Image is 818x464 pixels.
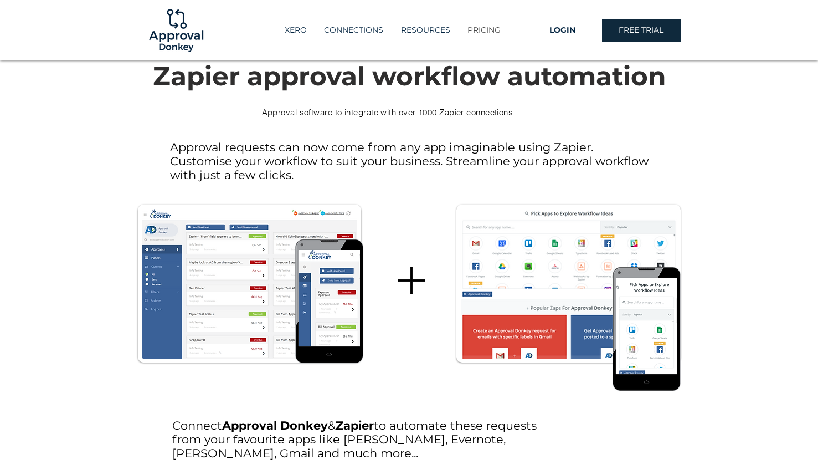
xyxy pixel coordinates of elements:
a: PRICING [459,21,510,39]
a: Approval software to integrate with over 1000 Zapier connections [262,106,513,118]
p: XERO [279,21,312,39]
div: RESOURCES [392,21,459,39]
img: Approal Donkey mobile app [299,250,360,346]
iframe: Embedded Content [575,98,609,127]
span: FREE TRIAL [619,25,663,36]
img: Approval Workflow software [142,208,357,359]
span: Zapier [336,419,374,432]
img: Zapier Zap book [616,278,677,374]
a: CONNECTIONS [315,21,392,39]
p: PRICING [462,21,506,39]
span: Approval Donkey [222,419,328,432]
a: LOGIN [523,19,602,42]
span: Connect & to automate these requests from your favourite apps like [PERSON_NAME], Evernote, [PERS... [172,419,537,460]
span: Approval software to integrate with over 1000 Zapier connections [262,107,513,118]
a: XERO [276,21,315,39]
span: Zapier approval workflow automation [153,60,666,92]
span: Approval requests can now come from any app imaginable using Zapier. Customise your workflow to s... [170,140,649,182]
span: LOGIN [549,25,575,36]
img: Logo-01.png [146,1,206,60]
p: CONNECTIONS [318,21,389,39]
a: FREE TRIAL [602,19,681,42]
img: Zapier dashboard [460,208,677,359]
p: RESOURCES [395,21,456,39]
nav: Site [262,21,523,39]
